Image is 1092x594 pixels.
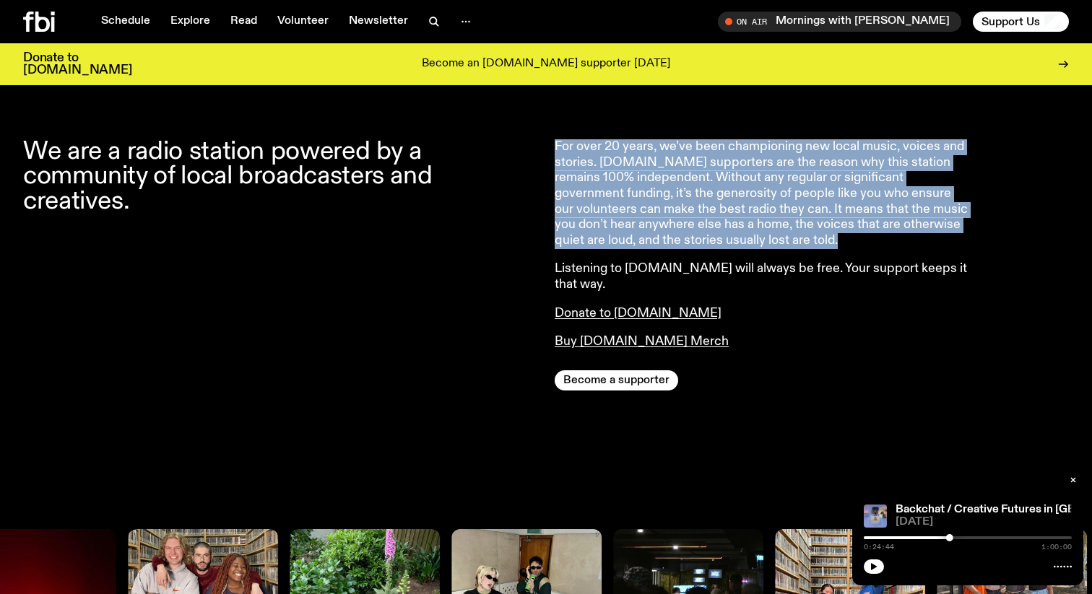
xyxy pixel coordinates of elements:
[896,517,1072,528] span: [DATE]
[555,139,971,248] p: For over 20 years, we’ve been championing new local music, voices and stories. [DOMAIN_NAME] supp...
[222,12,266,32] a: Read
[864,543,894,551] span: 0:24:44
[162,12,219,32] a: Explore
[269,12,337,32] a: Volunteer
[555,261,971,292] p: Listening to [DOMAIN_NAME] will always be free. Your support keeps it that way.
[555,307,721,320] a: Donate to [DOMAIN_NAME]
[340,12,417,32] a: Newsletter
[981,15,1040,28] span: Support Us
[555,370,678,390] button: Become a supporter
[555,335,729,348] a: Buy [DOMAIN_NAME] Merch
[1041,543,1072,551] span: 1:00:00
[92,12,159,32] a: Schedule
[23,52,132,77] h3: Donate to [DOMAIN_NAME]
[422,58,670,71] p: Become an [DOMAIN_NAME] supporter [DATE]
[23,139,537,214] h2: We are a radio station powered by a community of local broadcasters and creatives.
[718,12,961,32] button: On AirMornings with [PERSON_NAME]
[973,12,1069,32] button: Support Us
